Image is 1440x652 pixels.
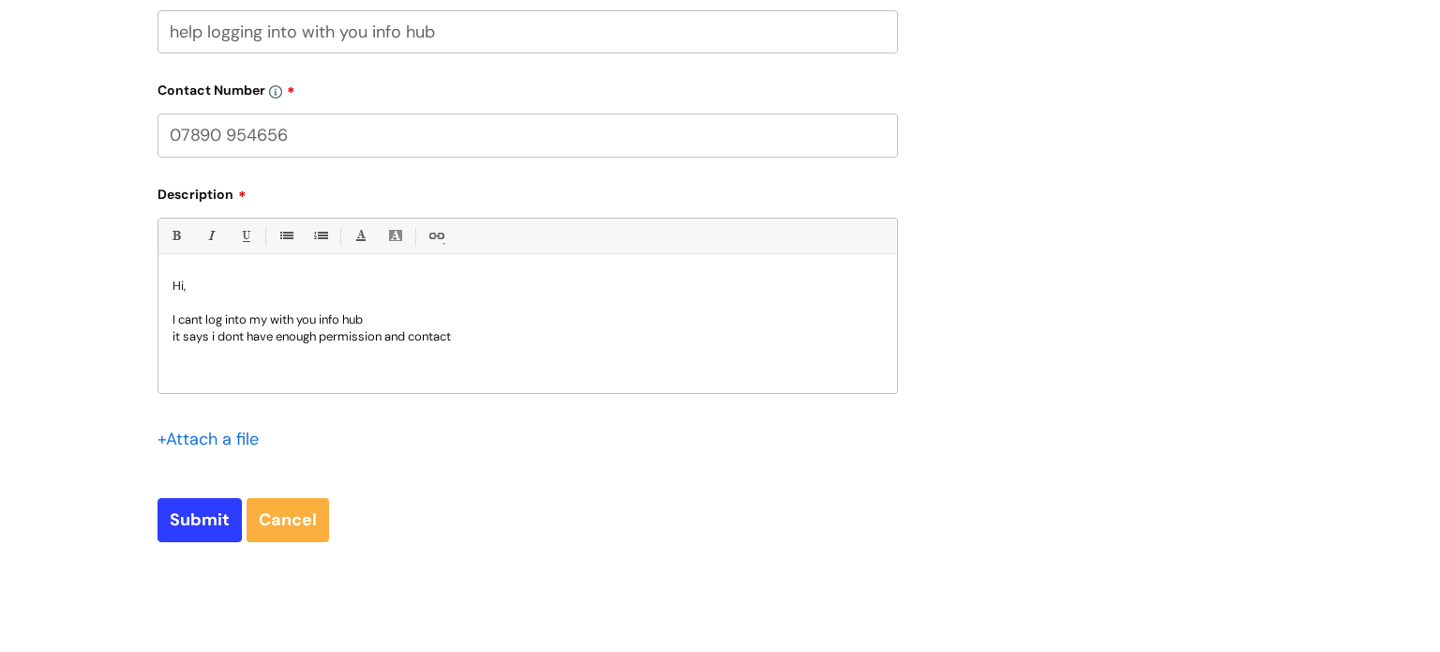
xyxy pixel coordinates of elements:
[157,180,898,203] label: Description
[424,224,447,248] a: Link
[269,85,282,99] img: info-icon.svg
[199,224,222,248] a: Italic (Ctrl-I)
[172,311,883,328] p: I cant log into my with you info hub
[274,224,297,248] a: • Unordered List (Ctrl-Shift-7)
[308,224,332,248] a: 1. Ordered List (Ctrl-Shift-8)
[247,498,329,541] a: Cancel
[157,424,270,454] div: Attach a file
[164,224,187,248] a: Bold (Ctrl-B)
[349,224,372,248] a: Font Color
[172,328,883,345] p: it says i dont have enough permission and contact
[157,498,242,541] input: Submit
[233,224,257,248] a: Underline(Ctrl-U)
[383,224,407,248] a: Back Color
[172,278,883,295] p: Hi,
[157,76,898,99] label: Contact Number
